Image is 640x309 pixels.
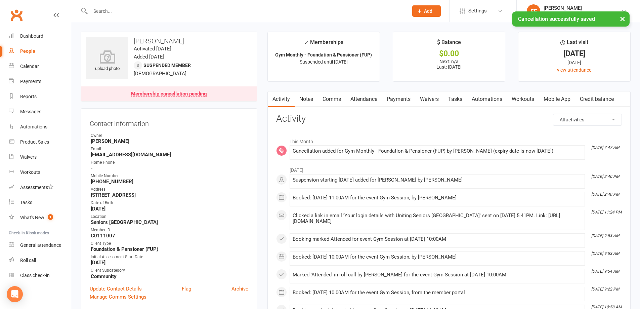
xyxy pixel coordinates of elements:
[560,38,588,50] div: Last visit
[20,273,50,278] div: Class check-in
[91,159,248,166] div: Home Phone
[91,219,248,225] strong: Seniors [GEOGRAPHIC_DATA]
[293,148,582,154] div: Cancellation added for Gym Monthly - Foundation & Pensioner (FUP) by [PERSON_NAME] (expiry date i...
[20,258,36,263] div: Roll call
[544,5,621,11] div: [PERSON_NAME]
[91,200,248,206] div: Date of Birth
[91,138,248,144] strong: [PERSON_NAME]
[86,50,128,72] div: upload photo
[20,185,53,190] div: Assessments
[295,91,318,107] a: Notes
[9,195,71,210] a: Tasks
[591,287,619,292] i: [DATE] 9:22 PM
[90,117,248,127] h3: Contact information
[382,91,415,107] a: Payments
[507,91,539,107] a: Workouts
[591,174,619,179] i: [DATE] 2:40 PM
[91,267,248,274] div: Client Subcategory
[293,213,582,224] div: Clicked a link in email 'Your login details with Uniting Seniors [GEOGRAPHIC_DATA]' sent on [DATE...
[7,286,23,302] div: Open Intercom Messenger
[539,91,575,107] a: Mobile App
[276,114,622,124] h3: Activity
[591,145,619,150] i: [DATE] 7:47 AM
[9,210,71,225] a: What's New1
[48,214,53,220] span: 1
[268,91,295,107] a: Activity
[424,8,432,14] span: Add
[557,67,591,73] a: view attendance
[20,169,40,175] div: Workouts
[88,6,403,16] input: Search...
[91,214,248,220] div: Location
[275,52,372,57] strong: Gym Monthly - Foundation & Pensioner (FUP)
[134,71,186,77] span: [DEMOGRAPHIC_DATA]
[468,3,487,18] span: Settings
[90,285,142,293] a: Update Contact Details
[293,195,582,201] div: Booked: [DATE] 11:00AM for the event Gym Session, by [PERSON_NAME]
[9,29,71,44] a: Dashboard
[399,59,499,70] p: Next: n/a Last: [DATE]
[9,253,71,268] a: Roll call
[91,165,248,171] strong: -
[20,200,32,205] div: Tasks
[9,59,71,74] a: Calendar
[9,165,71,180] a: Workouts
[91,132,248,139] div: Owner
[293,236,582,242] div: Booking marked Attended for event Gym Session at [DATE] 10:00AM
[182,285,191,293] a: Flag
[91,227,248,233] div: Member ID
[399,50,499,57] div: $0.00
[9,74,71,89] a: Payments
[591,210,622,215] i: [DATE] 11:24 PM
[20,139,49,145] div: Product Sales
[318,91,346,107] a: Comms
[293,177,582,183] div: Suspension starting [DATE] added for [PERSON_NAME] by [PERSON_NAME]
[9,150,71,165] a: Waivers
[591,269,619,274] i: [DATE] 9:54 AM
[616,11,629,26] button: ×
[91,246,248,252] strong: Foundation & Pensioner (FUP)
[20,154,37,160] div: Waivers
[91,179,248,185] strong: [PHONE_NUMBER]
[231,285,248,293] a: Archive
[524,59,624,66] div: [DATE]
[20,215,44,220] div: What's New
[293,272,582,278] div: Marked 'Attended' in roll call by [PERSON_NAME] for the event Gym Session at [DATE] 10:00AM
[9,268,71,283] a: Class kiosk mode
[91,186,248,193] div: Address
[544,11,621,17] div: Uniting Seniors [GEOGRAPHIC_DATA]
[20,48,35,54] div: People
[9,44,71,59] a: People
[467,91,507,107] a: Automations
[9,238,71,253] a: General attendance kiosk mode
[276,134,622,145] li: This Month
[91,260,248,266] strong: [DATE]
[20,64,39,69] div: Calendar
[591,251,619,256] i: [DATE] 9:53 AM
[412,5,441,17] button: Add
[20,33,43,39] div: Dashboard
[20,109,41,114] div: Messages
[91,146,248,152] div: Email
[86,37,252,45] h3: [PERSON_NAME]
[9,104,71,119] a: Messages
[131,91,207,97] div: Membership cancellation pending
[91,152,248,158] strong: [EMAIL_ADDRESS][DOMAIN_NAME]
[591,233,619,238] i: [DATE] 9:53 AM
[415,91,443,107] a: Waivers
[293,254,582,260] div: Booked: [DATE] 10:00AM for the event Gym Session, by [PERSON_NAME]
[91,240,248,247] div: Client Type
[512,11,630,27] div: Cancellation successfully saved
[20,79,41,84] div: Payments
[20,94,37,99] div: Reports
[293,290,582,296] div: Booked: [DATE] 10:00AM for the event Gym Session, from the member portal
[134,46,171,52] time: Activated [DATE]
[524,50,624,57] div: [DATE]
[20,124,47,129] div: Automations
[9,89,71,104] a: Reports
[304,39,308,46] i: ✓
[443,91,467,107] a: Tasks
[575,91,618,107] a: Credit balance
[91,233,248,239] strong: C0111007
[300,59,348,65] span: Suspended until [DATE]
